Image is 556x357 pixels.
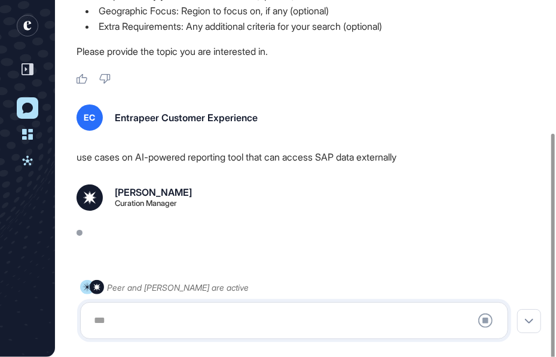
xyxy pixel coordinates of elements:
p: Please provide the topic you are interested in. [77,44,534,59]
div: Peer and [PERSON_NAME] are active [107,280,249,295]
li: Geographic Focus: Region to focus on, if any (optional) [77,3,534,19]
div: use cases on AI-powered reporting tool that can access SAP data externally [77,150,534,165]
div: Entrapeer Customer Experience [115,113,258,122]
div: Curation Manager [115,199,177,207]
div: entrapeer-logo [17,15,38,36]
div: [PERSON_NAME] [115,187,192,197]
li: Extra Requirements: Any additional criteria for your search (optional) [77,19,534,34]
span: EC [84,113,96,122]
